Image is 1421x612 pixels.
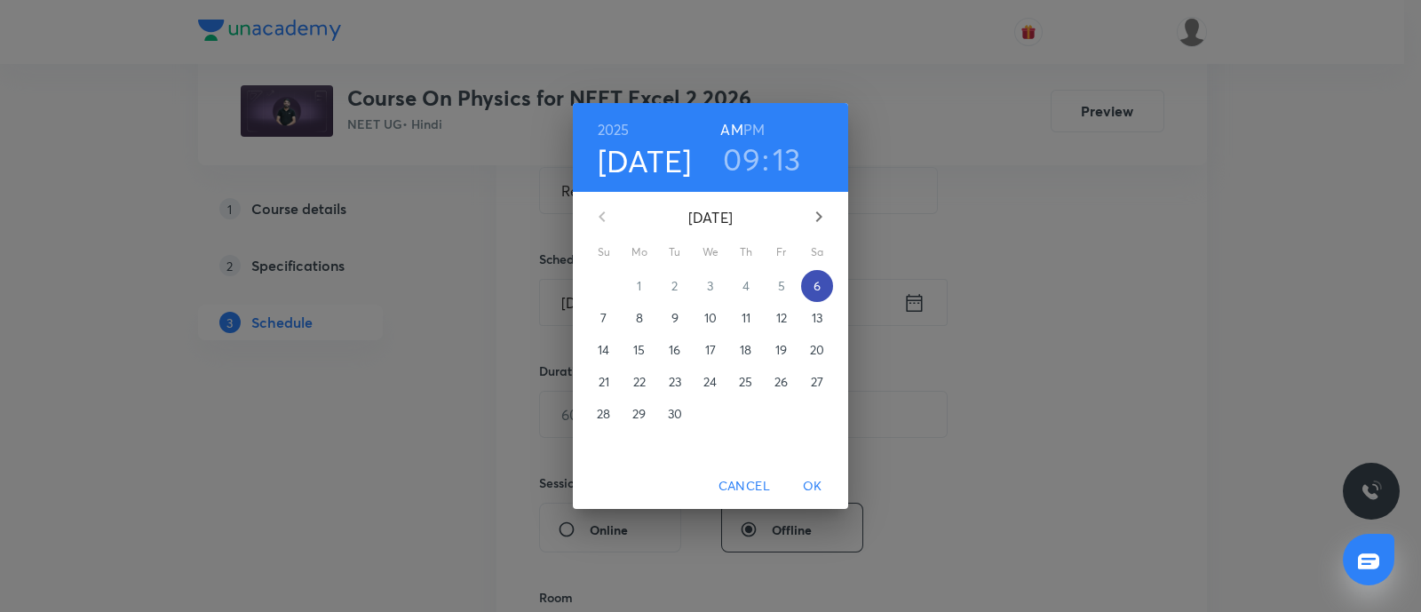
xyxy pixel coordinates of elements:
button: 13 [773,140,801,178]
button: 14 [588,334,620,366]
p: 19 [775,341,787,359]
p: 30 [668,405,682,423]
p: 17 [705,341,716,359]
button: OK [784,470,841,503]
button: 29 [623,398,655,430]
p: 8 [636,309,643,327]
p: 18 [740,341,751,359]
button: 22 [623,366,655,398]
button: 21 [588,366,620,398]
p: 25 [739,373,752,391]
button: 28 [588,398,620,430]
span: Su [588,243,620,261]
p: 29 [632,405,646,423]
p: 22 [633,373,646,391]
button: 6 [801,270,833,302]
button: 15 [623,334,655,366]
span: Mo [623,243,655,261]
p: 24 [703,373,717,391]
button: 8 [623,302,655,334]
p: [DATE] [623,207,798,228]
button: 11 [730,302,762,334]
p: 7 [600,309,607,327]
button: 16 [659,334,691,366]
p: 11 [742,309,750,327]
h3: : [762,140,769,178]
p: 20 [810,341,824,359]
button: AM [720,117,742,142]
button: Cancel [711,470,777,503]
p: 6 [814,277,821,295]
button: 24 [695,366,726,398]
span: We [695,243,726,261]
p: 12 [776,309,787,327]
p: 16 [669,341,680,359]
p: 13 [812,309,822,327]
span: Fr [766,243,798,261]
button: 20 [801,334,833,366]
button: [DATE] [598,142,692,179]
p: 10 [704,309,717,327]
span: Sa [801,243,833,261]
button: 27 [801,366,833,398]
button: 25 [730,366,762,398]
p: 9 [671,309,679,327]
p: 26 [774,373,788,391]
button: 09 [723,140,760,178]
button: 9 [659,302,691,334]
button: 26 [766,366,798,398]
span: OK [791,475,834,497]
button: PM [743,117,765,142]
span: Tu [659,243,691,261]
button: 23 [659,366,691,398]
span: Th [730,243,762,261]
button: 18 [730,334,762,366]
p: 21 [599,373,609,391]
button: 10 [695,302,726,334]
button: 12 [766,302,798,334]
p: 27 [811,373,823,391]
p: 23 [669,373,681,391]
p: 15 [633,341,645,359]
button: 7 [588,302,620,334]
button: 19 [766,334,798,366]
button: 30 [659,398,691,430]
span: Cancel [718,475,770,497]
p: 14 [598,341,609,359]
p: 28 [597,405,610,423]
button: 2025 [598,117,630,142]
button: 13 [801,302,833,334]
button: 17 [695,334,726,366]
